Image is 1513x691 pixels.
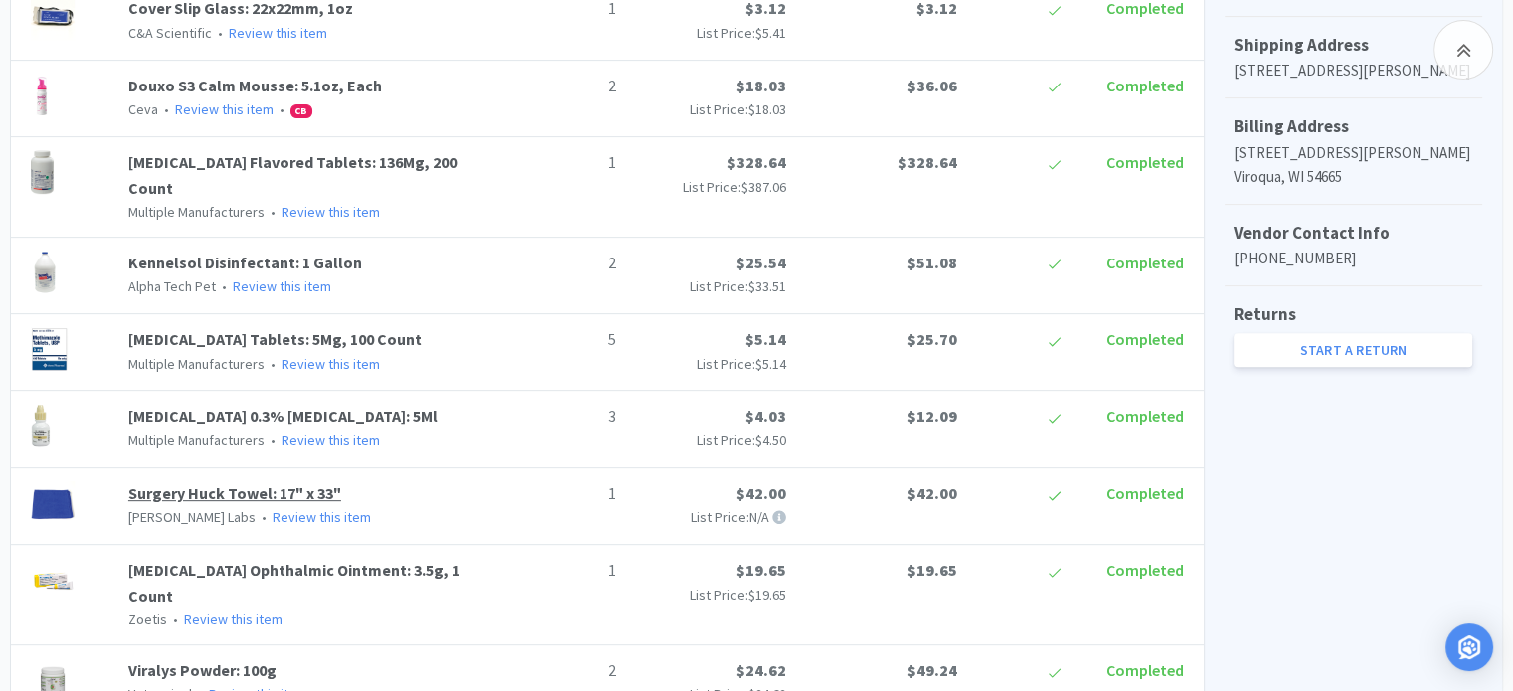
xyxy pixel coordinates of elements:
[128,277,216,295] span: Alpha Tech Pet
[632,353,786,375] p: List Price:
[31,74,54,117] img: 2f9023b7eb4b48ce8d70a78b12871c0d_399017.png
[518,251,616,276] p: 2
[128,560,460,605] a: [MEDICAL_DATA] Ophthalmic Ointment: 3.5g, 1 Count
[31,481,75,525] img: 4cfcd7b773244a7090180d1c634ade4e_28140.png
[215,24,226,42] span: •
[727,152,786,172] span: $328.64
[736,253,786,272] span: $25.54
[1106,152,1184,172] span: Completed
[1234,165,1472,189] p: Viroqua, WI 54665
[31,251,59,294] img: 3f80e6d15d5741798b617a98a8e35a78_29741.png
[1106,329,1184,349] span: Completed
[1445,623,1493,671] div: Open Intercom Messenger
[632,275,786,297] p: List Price:
[755,432,786,449] span: $4.50
[268,432,279,449] span: •
[128,152,457,198] a: [MEDICAL_DATA] Flavored Tablets: 136Mg, 200 Count
[906,483,956,503] span: $42.00
[748,586,786,604] span: $19.65
[1234,301,1472,328] h5: Returns
[277,100,287,118] span: •
[282,355,380,373] a: Review this item
[128,203,265,221] span: Multiple Manufacturers
[31,327,68,371] img: abff48ceaef34d9fbb34c4915f8f53ff_299049.png
[268,355,279,373] span: •
[736,560,786,580] span: $19.65
[736,483,786,503] span: $42.00
[1106,76,1184,95] span: Completed
[31,150,54,194] img: 417fcc47beda4ebc9e998720260a501e_393145.png
[259,508,270,526] span: •
[219,277,230,295] span: •
[175,100,274,118] a: Review this item
[268,203,279,221] span: •
[184,610,283,628] a: Review this item
[1234,141,1472,165] p: [STREET_ADDRESS][PERSON_NAME]
[755,24,786,42] span: $5.41
[1106,406,1184,426] span: Completed
[741,178,786,196] span: $387.06
[128,508,256,526] span: [PERSON_NAME] Labs
[518,558,616,584] p: 1
[906,253,956,272] span: $51.08
[748,277,786,295] span: $33.51
[128,610,167,628] span: Zoetis
[128,432,265,449] span: Multiple Manufacturers
[632,430,786,451] p: List Price:
[632,506,786,528] p: List Price: N/A
[906,329,956,349] span: $25.70
[170,610,181,628] span: •
[518,404,616,430] p: 3
[1234,333,1472,367] a: Start a Return
[1234,113,1472,140] h5: Billing Address
[518,327,616,353] p: 5
[632,98,786,120] p: List Price:
[1234,247,1472,270] p: [PHONE_NUMBER]
[1234,220,1472,247] h5: Vendor Contact Info
[906,406,956,426] span: $12.09
[906,560,956,580] span: $19.65
[128,660,277,680] a: Viralys Powder: 100g
[1106,253,1184,272] span: Completed
[906,660,956,680] span: $49.24
[128,483,341,503] a: Surgery Huck Towel: 17" x 33"
[1106,483,1184,503] span: Completed
[745,406,786,426] span: $4.03
[128,100,158,118] span: Ceva
[1106,660,1184,680] span: Completed
[128,76,382,95] a: Douxo S3 Calm Mousse: 5.1oz, Each
[31,558,75,602] img: 05406ce3d0254e33a0f78256240aef58_757515.png
[273,508,371,526] a: Review this item
[128,24,212,42] span: C&A Scientific
[128,253,362,272] a: Kennelsol Disinfectant: 1 Gallon
[745,329,786,349] span: $5.14
[233,277,331,295] a: Review this item
[632,22,786,44] p: List Price:
[128,329,422,349] a: [MEDICAL_DATA] Tablets: 5Mg, 100 Count
[897,152,956,172] span: $328.64
[518,150,616,176] p: 1
[229,24,327,42] a: Review this item
[518,481,616,507] p: 1
[128,355,265,373] span: Multiple Manufacturers
[282,432,380,449] a: Review this item
[31,404,51,447] img: b24cc0a131e1468badcbaf7c4e4ef2c7_708876.png
[755,355,786,373] span: $5.14
[906,76,956,95] span: $36.06
[1234,32,1472,59] h5: Shipping Address
[736,76,786,95] span: $18.03
[632,584,786,605] p: List Price:
[1106,560,1184,580] span: Completed
[748,100,786,118] span: $18.03
[518,74,616,99] p: 2
[1234,59,1472,83] p: [STREET_ADDRESS][PERSON_NAME]
[128,406,438,426] a: [MEDICAL_DATA] 0.3% [MEDICAL_DATA]: 5Ml
[632,176,786,198] p: List Price:
[291,105,311,117] span: CB
[161,100,172,118] span: •
[282,203,380,221] a: Review this item
[736,660,786,680] span: $24.62
[518,658,616,684] p: 2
